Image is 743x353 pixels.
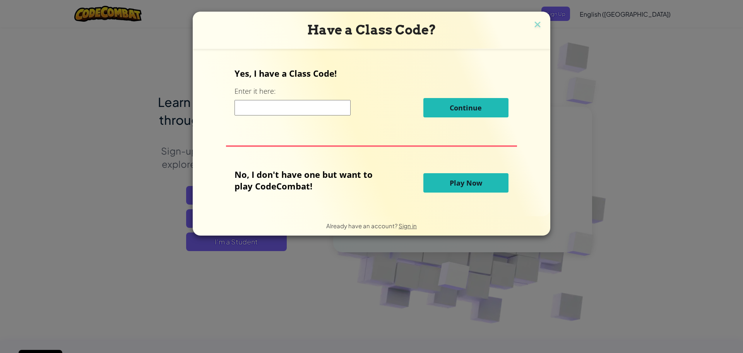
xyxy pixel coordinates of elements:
span: Play Now [450,178,482,188]
p: Yes, I have a Class Code! [235,67,508,79]
button: Continue [423,98,508,117]
span: Have a Class Code? [307,22,436,38]
span: Continue [450,103,482,112]
label: Enter it here: [235,86,276,96]
a: Sign in [399,222,417,229]
button: Play Now [423,173,508,193]
p: No, I don't have one but want to play CodeCombat! [235,169,384,192]
img: close icon [532,19,543,31]
span: Already have an account? [326,222,399,229]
